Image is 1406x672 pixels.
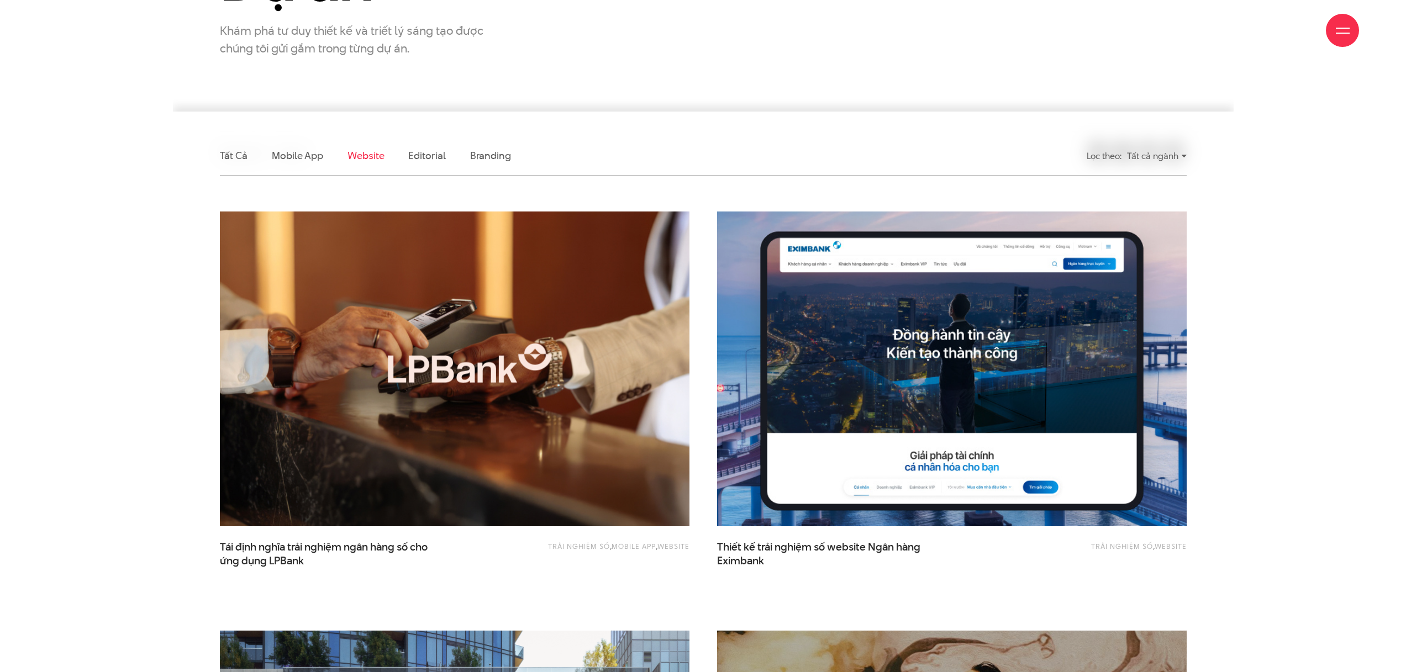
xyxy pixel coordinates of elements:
[220,540,441,568] a: Tái định nghĩa trải nghiệm ngân hàng số choứng dụng LPBank
[657,541,689,551] a: Website
[1087,146,1121,166] div: Lọc theo:
[717,554,764,568] span: Eximbank
[717,540,938,568] a: Thiết kế trải nghiệm số website Ngân hàngEximbank
[612,541,656,551] a: Mobile app
[272,149,323,162] a: Mobile app
[220,540,441,568] span: Tái định nghĩa trải nghiệm ngân hàng số cho
[1127,146,1187,166] div: Tất cả ngành
[693,196,1210,542] img: Eximbank Website Portal
[220,211,689,526] img: LPBank Thumb
[548,541,610,551] a: Trải nghiệm số
[999,540,1187,562] div: ,
[408,149,445,162] a: Editorial
[502,540,689,562] div: , ,
[717,540,938,568] span: Thiết kế trải nghiệm số website Ngân hàng
[1091,541,1153,551] a: Trải nghiệm số
[347,149,384,162] a: Website
[1155,541,1187,551] a: Website
[220,554,304,568] span: ứng dụng LPBank
[220,149,248,162] a: Tất cả
[470,149,511,162] a: Branding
